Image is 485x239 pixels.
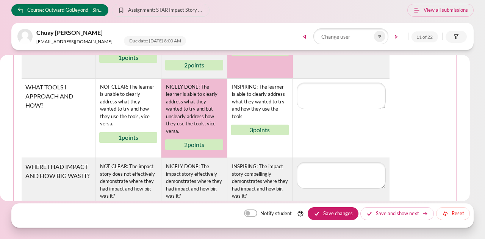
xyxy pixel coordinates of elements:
div: NOT CLEAR: The impact story does not effectively demonstrate where they had impact and how big wa... [99,162,157,201]
span: 2 [184,141,188,148]
span: 1 [118,134,122,141]
a: Chuay [PERSON_NAME] [EMAIL_ADDRESS][DOMAIN_NAME] Due date: [DATE] 8:00 AM [17,29,291,44]
td: Criterion WHAT TOOLS I APPROACH AND HOW? [22,78,95,158]
span: Assignment: STAR Impact Story Video Submission [128,6,204,14]
td: Criterion WHERE I HAD IMPACT AND HOW BIG WAS IT? [22,158,95,223]
td: Level NICELY DONE: The impact story effectively demonstrates where they had impact and how big wa... [161,158,227,223]
button: Save and show next [360,207,434,220]
div: NICELY DONE: The impact story effectively demonstrates where they had impact and how big was it? [165,162,223,201]
td: Level NOT CLEAR: The learner is unable to clearly address what they wanted to try and how they us... [95,79,161,158]
span: 3 [250,126,253,133]
a: View all submissions [407,4,474,17]
img: Help with Notify student [297,210,304,217]
small: [EMAIL_ADDRESS][DOMAIN_NAME] [36,39,113,44]
div: points [165,139,223,150]
button: Save changes [308,207,358,220]
span: 11 of 22 [411,31,438,42]
div: points [99,132,157,143]
textarea: Remark for criterion WHAT TOOLS I APPROACH AND HOW?: [297,83,386,109]
div: NICELY DONE: The learner is able to clearly address what they wanted to try and but unclearly add... [165,83,223,136]
span: Course: Outward GoBeyond - Singapore Market Batch 1 ([DATE]) [27,6,103,14]
div: points [99,52,157,63]
textarea: Remark for criterion WHERE I HAD IMPACT AND HOW BIG WAS IT?: [297,162,386,189]
a: Course: Outward GoBeyond - Singapore Market Batch 1 ([DATE]) [11,4,108,16]
td: Level NICELY DONE: The learner is able to clearly address what they wanted to try and but unclear... [161,79,227,158]
td: Level INSPIRING: The learner is able to clearly address what they wanted to try and how they use ... [227,79,293,158]
span: Due date: [DATE] 8:00 AM [124,36,186,46]
button: Reset [436,207,470,220]
input: Change user [313,28,388,44]
td: Level NOT CLEAR: The impact story does not effectively demonstrate where they had impact and how ... [95,158,161,223]
img: f1 [17,29,33,44]
td: Level INSPIRING: The impact story compellingly demonstrates where they had impact and how big was... [227,158,293,223]
span: Chuay [PERSON_NAME] [17,29,291,36]
div: INSPIRING: The learner is able to clearly address what they wanted to try and how they use the to... [231,83,289,121]
a: Help [296,210,305,217]
tr: Levels group [95,79,293,158]
span: 2 [184,61,188,69]
span: 1 [118,54,122,61]
div: points [165,60,223,70]
div: NOT CLEAR: The learner is unable to clearly address what they wanted to try and how they use the ... [99,83,157,128]
a: Assignment: STAR Impact Story Video Submission [112,4,210,17]
div: INSPIRING: The impact story compellingly demonstrates where they had impact and how big was it? [231,162,289,201]
label: Notify student [260,209,292,217]
div: points [231,125,289,135]
tr: Levels group [95,158,293,223]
